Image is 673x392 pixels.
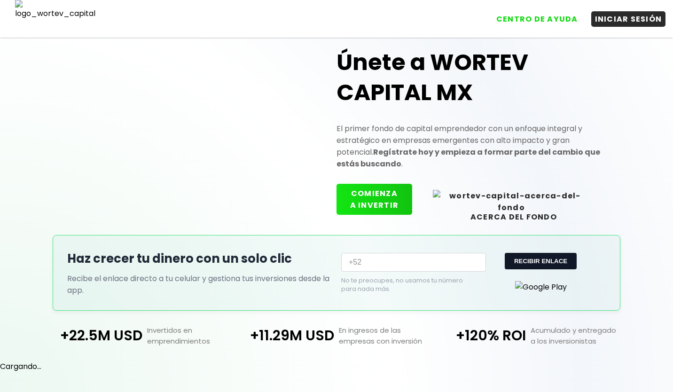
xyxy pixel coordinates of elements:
[336,147,600,169] strong: Regístrate hoy y empieza a formar parte del cambio que estás buscando
[422,184,606,227] button: ACERCA DEL FONDO
[582,4,666,27] a: INICIAR SESIÓN
[591,11,666,27] button: INICIAR SESIÓN
[336,184,412,215] button: COMIENZA A INVERTIR
[433,190,590,213] img: wortev-capital-acerca-del-fondo
[505,253,577,269] button: RECIBIR ENLACE
[526,325,624,346] p: Acumulado y entregado a los inversionistas
[336,47,606,108] h1: Únete a WORTEV CAPITAL MX
[142,325,241,346] p: Invertidos en emprendimientos
[336,123,606,170] p: El primer fondo de capital emprendedor con un enfoque integral y estratégico en empresas emergent...
[432,325,526,346] p: +120% ROI
[334,325,432,346] p: En ingresos de las empresas con inversión
[515,281,567,293] img: Google Play
[241,325,334,346] p: +11.29M USD
[336,200,422,211] a: COMIENZA A INVERTIR
[341,276,471,293] p: No te preocupes, no usamos tu número para nada más.
[67,273,332,296] p: Recibe el enlace directo a tu celular y gestiona tus inversiones desde la app.
[483,4,582,27] a: CENTRO DE AYUDA
[67,250,332,268] h2: Haz crecer tu dinero con un solo clic
[493,11,582,27] button: CENTRO DE AYUDA
[49,325,142,346] p: +22.5M USD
